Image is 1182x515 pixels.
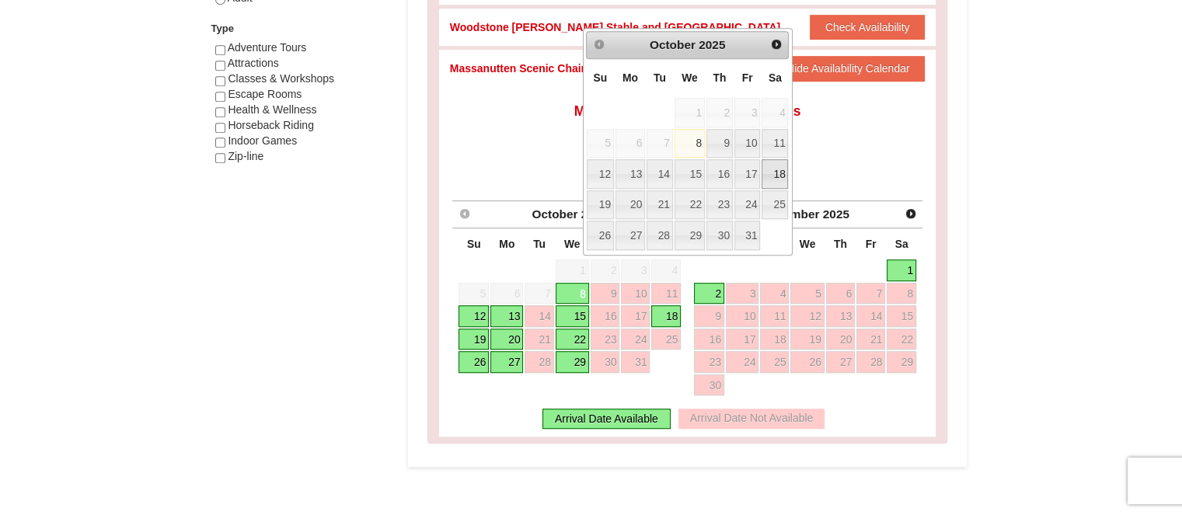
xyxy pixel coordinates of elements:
span: Tuesday [654,71,666,84]
a: 15 [675,159,705,189]
strong: Type [211,23,234,34]
span: 3 [621,259,650,281]
span: 2025 [581,207,608,221]
span: Prev [593,38,605,50]
a: 16 [591,305,620,327]
div: Arrival Date Not Available [678,409,825,429]
a: 29 [675,221,705,250]
a: 5 [790,283,824,304]
a: 14 [856,305,885,327]
span: Monday [499,238,514,250]
span: 1 [675,98,705,127]
span: Health & Wellness [228,103,316,116]
a: 26 [459,351,489,373]
a: 9 [706,129,733,158]
a: 19 [587,190,614,220]
a: 19 [790,329,824,350]
span: 6 [490,283,523,304]
a: Next [765,33,787,55]
span: 7 [525,283,553,304]
a: 27 [490,351,523,373]
span: Adventure Tours [228,41,307,54]
a: 18 [760,329,789,350]
a: 13 [826,305,856,327]
a: 13 [615,159,645,189]
span: October [532,207,577,221]
a: 25 [760,351,789,373]
a: 18 [762,159,788,189]
span: 2 [706,98,733,127]
a: 24 [734,190,761,220]
a: 9 [694,305,724,327]
button: Hide Availability Calendar [771,56,926,81]
a: 16 [706,159,733,189]
a: 17 [726,329,758,350]
span: Monday [622,71,638,84]
span: Wednesday [564,238,581,250]
a: 28 [856,351,885,373]
a: 29 [887,351,916,373]
a: 3 [726,283,758,304]
a: 8 [887,283,916,304]
a: 30 [706,221,733,250]
a: 30 [591,351,620,373]
a: 17 [621,305,650,327]
span: 3 [734,98,761,127]
h4: Dates of Availability for Massanutten Scenic Chairlift Rides [450,88,926,119]
a: 20 [490,329,523,350]
span: 7 [647,129,673,158]
a: 27 [826,351,856,373]
a: 28 [525,351,553,373]
span: Next [905,207,917,220]
span: 2025 [699,38,725,51]
a: 1 [887,259,916,281]
a: 21 [856,329,885,350]
a: 19 [459,329,489,350]
a: Prev [588,33,610,55]
a: 25 [762,190,788,220]
span: Friday [742,71,753,84]
a: 22 [887,329,916,350]
span: Horseback Riding [228,119,314,131]
a: Next [900,203,922,224]
span: Indoor Games [228,134,297,147]
span: Wednesday [682,71,698,84]
a: 23 [591,329,620,350]
a: 26 [587,221,614,250]
a: 24 [621,329,650,350]
a: 20 [826,329,856,350]
div: Arrival Date Available [542,409,671,429]
span: 2 [591,259,620,281]
a: 11 [651,283,681,304]
a: 11 [760,305,789,327]
a: 7 [856,283,885,304]
span: Saturday [895,238,908,250]
a: 23 [694,351,724,373]
span: Saturday [769,71,782,84]
span: October [650,38,696,51]
a: 22 [675,190,705,220]
div: Woodstone [PERSON_NAME] Stable and [GEOGRAPHIC_DATA] [450,19,780,35]
span: 5 [459,283,489,304]
span: Sunday [467,238,481,250]
a: 22 [556,329,589,350]
span: 4 [651,259,681,281]
a: 25 [651,329,681,350]
span: Friday [866,238,877,250]
a: 31 [734,221,761,250]
a: 8 [556,283,589,304]
a: 16 [694,329,724,350]
a: 30 [694,374,724,396]
span: 5 [587,129,614,158]
a: 14 [647,159,673,189]
a: 20 [615,190,645,220]
span: Prev [459,207,471,220]
span: Sunday [593,71,607,84]
span: Zip-line [228,150,263,162]
span: Escape Rooms [228,88,302,100]
a: 13 [490,305,523,327]
a: 15 [556,305,589,327]
a: 26 [790,351,824,373]
a: 14 [525,305,553,327]
span: Thursday [713,71,726,84]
